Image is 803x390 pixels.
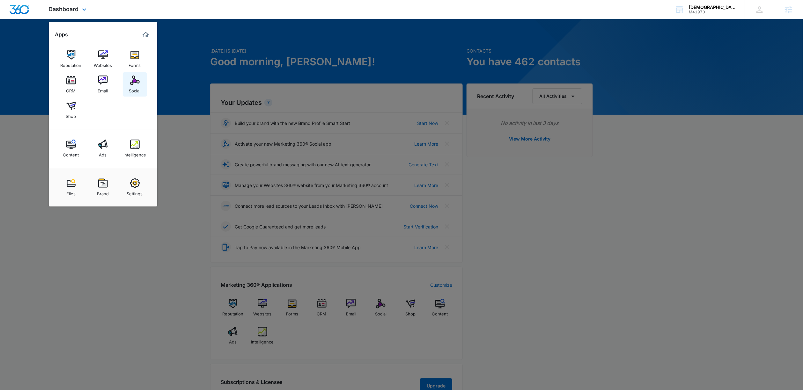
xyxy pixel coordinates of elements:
[59,175,83,199] a: Files
[63,149,79,157] div: Content
[66,85,76,93] div: CRM
[66,111,76,119] div: Shop
[66,188,76,196] div: Files
[689,5,736,10] div: account name
[123,175,147,199] a: Settings
[99,149,107,157] div: Ads
[91,47,115,71] a: Websites
[123,136,147,161] a: Intelligence
[123,149,146,157] div: Intelligence
[689,10,736,14] div: account id
[49,6,79,12] span: Dashboard
[59,98,83,122] a: Shop
[123,72,147,97] a: Social
[97,188,109,196] div: Brand
[141,30,151,40] a: Marketing 360® Dashboard
[91,175,115,199] a: Brand
[91,136,115,161] a: Ads
[91,72,115,97] a: Email
[94,60,112,68] div: Websites
[98,85,108,93] div: Email
[129,85,141,93] div: Social
[129,60,141,68] div: Forms
[55,32,68,38] h2: Apps
[59,47,83,71] a: Reputation
[123,47,147,71] a: Forms
[61,60,82,68] div: Reputation
[59,72,83,97] a: CRM
[127,188,143,196] div: Settings
[59,136,83,161] a: Content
